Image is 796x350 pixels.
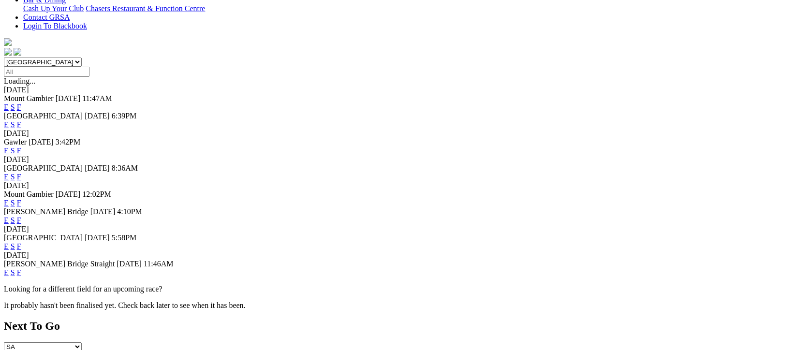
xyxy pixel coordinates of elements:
img: twitter.svg [14,48,21,56]
a: S [11,199,15,207]
span: [DATE] [85,112,110,120]
a: F [17,268,21,277]
span: [DATE] [85,233,110,242]
partial: It probably hasn't been finalised yet. Check back later to see when it has been. [4,301,246,309]
span: [DATE] [85,164,110,172]
a: S [11,242,15,250]
a: S [11,173,15,181]
span: 12:02PM [82,190,111,198]
p: Looking for a different field for an upcoming race? [4,285,792,293]
input: Select date [4,67,89,77]
a: F [17,242,21,250]
span: 4:10PM [117,207,142,216]
span: Mount Gambier [4,190,54,198]
span: Loading... [4,77,35,85]
a: F [17,173,21,181]
a: S [11,103,15,111]
span: [PERSON_NAME] Bridge Straight [4,260,115,268]
span: [DATE] [56,94,81,102]
a: Cash Up Your Club [23,4,84,13]
span: 3:42PM [56,138,81,146]
span: [PERSON_NAME] Bridge [4,207,88,216]
a: S [11,146,15,155]
span: [GEOGRAPHIC_DATA] [4,112,83,120]
h2: Next To Go [4,320,792,333]
a: F [17,216,21,224]
span: 8:36AM [112,164,138,172]
a: E [4,103,9,111]
a: E [4,216,9,224]
a: E [4,268,9,277]
a: E [4,120,9,129]
span: 6:39PM [112,112,137,120]
a: Login To Blackbook [23,22,87,30]
span: Mount Gambier [4,94,54,102]
span: [GEOGRAPHIC_DATA] [4,233,83,242]
span: [DATE] [117,260,142,268]
div: [DATE] [4,251,792,260]
div: [DATE] [4,86,792,94]
span: [DATE] [56,190,81,198]
a: F [17,146,21,155]
div: Bar & Dining [23,4,792,13]
a: E [4,173,9,181]
a: F [17,199,21,207]
a: E [4,242,9,250]
a: S [11,216,15,224]
span: [GEOGRAPHIC_DATA] [4,164,83,172]
div: [DATE] [4,129,792,138]
div: [DATE] [4,225,792,233]
a: E [4,146,9,155]
span: Gawler [4,138,27,146]
span: 5:58PM [112,233,137,242]
div: [DATE] [4,181,792,190]
a: Chasers Restaurant & Function Centre [86,4,205,13]
span: [DATE] [29,138,54,146]
div: [DATE] [4,155,792,164]
span: 11:47AM [82,94,112,102]
a: F [17,103,21,111]
span: 11:46AM [144,260,174,268]
a: E [4,199,9,207]
a: S [11,268,15,277]
a: Contact GRSA [23,13,70,21]
a: F [17,120,21,129]
a: S [11,120,15,129]
img: logo-grsa-white.png [4,38,12,46]
img: facebook.svg [4,48,12,56]
span: [DATE] [90,207,116,216]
